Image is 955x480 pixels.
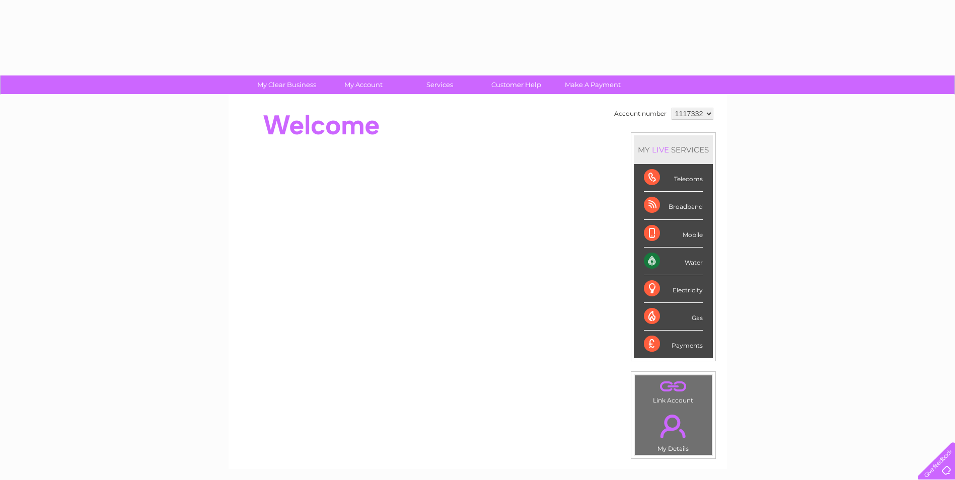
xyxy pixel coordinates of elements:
a: My Clear Business [245,75,328,94]
div: MY SERVICES [634,135,713,164]
a: Customer Help [475,75,558,94]
td: Account number [612,105,669,122]
div: Broadband [644,192,703,219]
div: Telecoms [644,164,703,192]
td: My Details [634,406,712,455]
div: Electricity [644,275,703,303]
a: Make A Payment [551,75,634,94]
a: . [637,409,709,444]
div: Water [644,248,703,275]
a: Services [398,75,481,94]
div: Payments [644,331,703,358]
div: Gas [644,303,703,331]
a: . [637,378,709,395]
td: Link Account [634,375,712,407]
a: My Account [322,75,405,94]
div: LIVE [650,145,671,154]
div: Mobile [644,220,703,248]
